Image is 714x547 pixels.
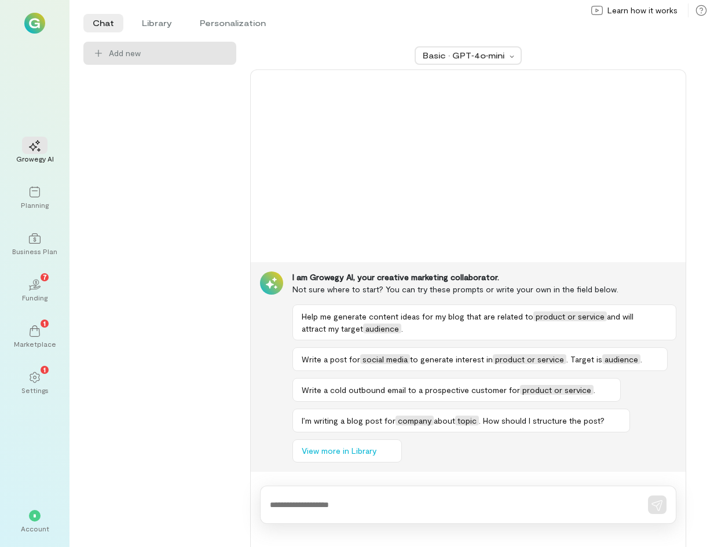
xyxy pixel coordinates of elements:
button: View more in Library [292,439,402,462]
span: Write a post for [302,354,360,364]
a: Marketplace [14,316,56,358]
div: Account [21,524,49,533]
a: Funding [14,270,56,311]
div: *Account [14,501,56,542]
span: Write a cold outbound email to a prospective customer for [302,385,520,395]
div: Funding [22,293,47,302]
div: Marketplace [14,339,56,348]
span: Help me generate content ideas for my blog that are related to [302,311,533,321]
span: to generate interest in [410,354,493,364]
span: product or service [493,354,566,364]
span: . [401,324,403,333]
div: Basic · GPT‑4o‑mini [423,50,506,61]
li: Personalization [191,14,275,32]
div: Settings [21,386,49,395]
span: company [396,416,434,425]
button: Write a cold outbound email to a prospective customer forproduct or service. [292,378,621,402]
span: . Target is [566,354,602,364]
li: Library [133,14,181,32]
div: I am Growegy AI, your creative marketing collaborator. [292,271,676,283]
span: social media [360,354,410,364]
span: about [434,416,455,425]
span: Learn how it works [607,5,678,16]
span: Add new [109,47,227,59]
div: Planning [21,200,49,210]
li: Chat [83,14,123,32]
a: Planning [14,177,56,219]
span: topic [455,416,479,425]
div: Growegy AI [16,154,54,163]
span: product or service [520,385,594,395]
a: Settings [14,362,56,404]
span: 1 [43,364,46,375]
div: Not sure where to start? You can try these prompts or write your own in the field below. [292,283,676,295]
span: audience [363,324,401,333]
span: audience [602,354,640,364]
span: . How should I structure the post? [479,416,605,425]
span: product or service [533,311,607,321]
a: Business Plan [14,223,56,265]
a: Growegy AI [14,131,56,172]
span: . [640,354,642,364]
span: . [594,385,595,395]
button: Write a post forsocial mediato generate interest inproduct or service. Target isaudience. [292,347,668,371]
button: I’m writing a blog post forcompanyabouttopic. How should I structure the post? [292,409,630,432]
div: Business Plan [12,247,57,256]
span: View more in Library [302,445,376,457]
span: 7 [43,271,47,282]
span: 1 [43,318,46,328]
button: Help me generate content ideas for my blog that are related toproduct or serviceand will attract ... [292,304,676,340]
span: I’m writing a blog post for [302,416,396,425]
